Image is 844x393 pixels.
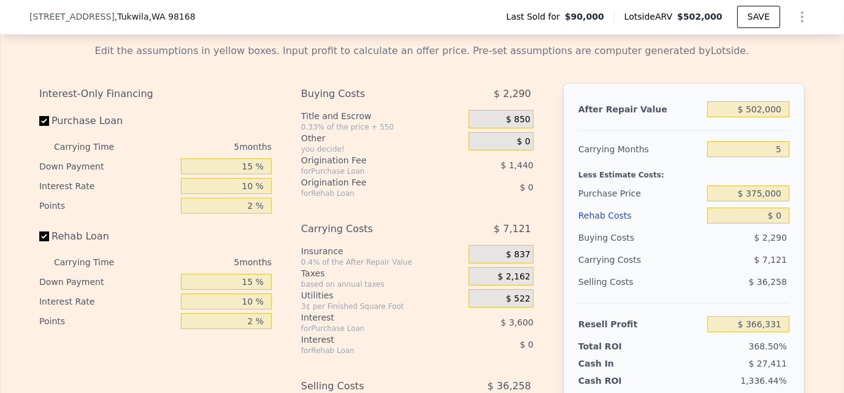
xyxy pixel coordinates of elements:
[301,144,464,154] div: you decide!
[29,11,115,23] span: [STREET_ADDRESS]
[578,375,667,387] div: Cash ROI
[501,160,533,170] span: $ 1,440
[39,232,49,241] input: Rehab Loan
[497,271,530,282] span: $ 2,162
[301,302,464,311] div: 3¢ per Finished Square Foot
[301,267,464,279] div: Taxes
[301,324,438,333] div: for Purchase Loan
[749,341,787,351] span: 368.50%
[578,313,702,335] div: Resell Profit
[749,359,787,368] span: $ 27,411
[506,114,531,125] span: $ 850
[301,346,438,356] div: for Rehab Loan
[139,252,272,272] div: 5 months
[39,110,176,132] label: Purchase Loan
[754,233,787,243] span: $ 2,290
[565,11,604,23] span: $90,000
[578,271,702,293] div: Selling Costs
[39,196,176,216] div: Points
[301,166,438,176] div: for Purchase Loan
[578,138,702,160] div: Carrying Months
[501,317,533,327] span: $ 3,600
[301,154,438,166] div: Origination Fee
[578,182,702,204] div: Purchase Price
[749,277,787,287] span: $ 36,258
[677,12,723,22] span: $502,000
[301,110,464,122] div: Title and Escrow
[39,116,49,126] input: Purchase Loan
[301,122,464,132] div: 0.33% of the price + 550
[54,137,134,157] div: Carrying Time
[301,311,438,324] div: Interest
[301,83,438,105] div: Buying Costs
[39,83,272,105] div: Interest-Only Financing
[301,245,464,257] div: Insurance
[301,257,464,267] div: 0.4% of the After Repair Value
[39,225,176,247] label: Rehab Loan
[39,292,176,311] div: Interest Rate
[578,249,655,271] div: Carrying Costs
[115,11,196,23] span: , Tukwila
[578,227,702,249] div: Buying Costs
[790,5,815,29] button: Show Options
[39,272,176,292] div: Down Payment
[39,176,176,196] div: Interest Rate
[301,189,438,198] div: for Rehab Loan
[494,218,531,240] span: $ 7,121
[578,340,655,352] div: Total ROI
[578,204,702,227] div: Rehab Costs
[506,11,565,23] span: Last Sold for
[39,157,176,176] div: Down Payment
[54,252,134,272] div: Carrying Time
[494,83,531,105] span: $ 2,290
[39,311,176,331] div: Points
[578,357,655,370] div: Cash In
[737,6,780,28] button: SAVE
[301,132,464,144] div: Other
[39,44,805,58] div: Edit the assumptions in yellow boxes. Input profit to calculate an offer price. Pre-set assumptio...
[301,289,464,302] div: Utilities
[520,340,534,349] span: $ 0
[506,249,531,260] span: $ 837
[517,136,531,147] span: $ 0
[624,11,677,23] span: Lotside ARV
[139,137,272,157] div: 5 months
[578,98,702,120] div: After Repair Value
[301,176,438,189] div: Origination Fee
[301,279,464,289] div: based on annual taxes
[149,12,196,22] span: , WA 98168
[578,160,789,182] div: Less Estimate Costs:
[301,218,438,240] div: Carrying Costs
[754,255,787,265] span: $ 7,121
[506,294,531,305] span: $ 522
[740,376,787,386] span: 1,336.44%
[301,333,438,346] div: Interest
[520,182,534,192] span: $ 0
